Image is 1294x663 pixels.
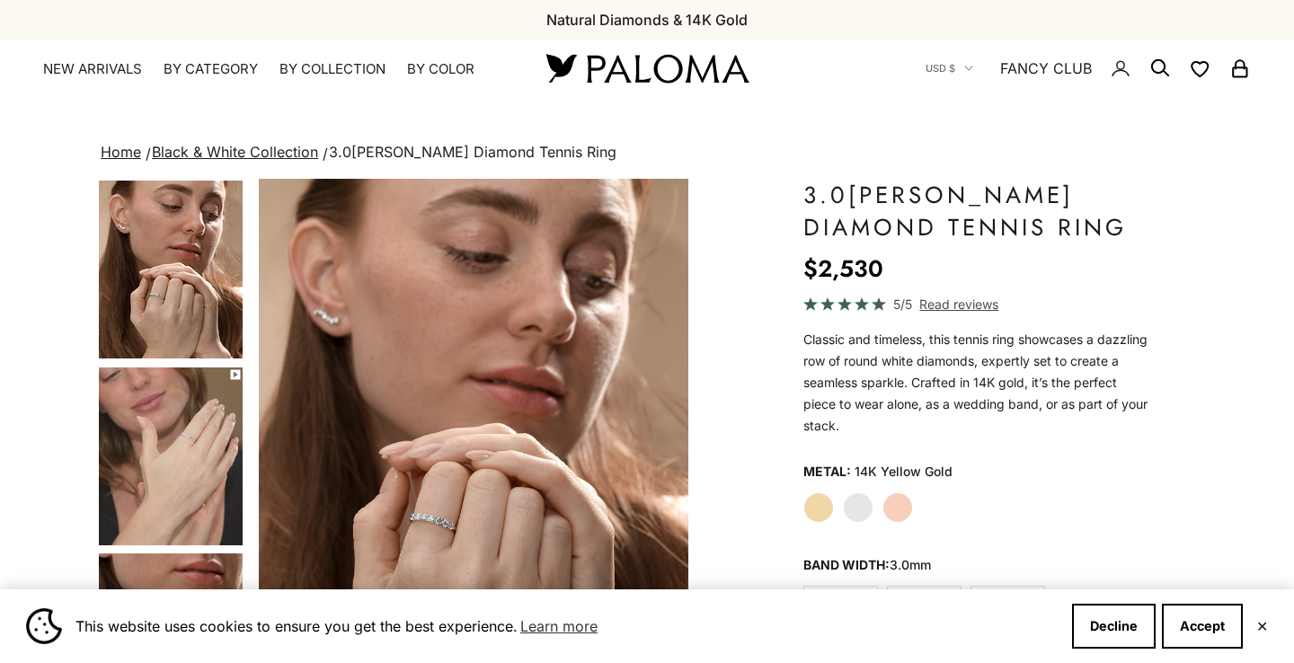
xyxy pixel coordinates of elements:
[803,329,1152,437] p: Classic and timeless, this tennis ring showcases a dazzling row of round white diamonds, expertly...
[803,458,851,485] legend: Metal:
[926,60,973,76] button: USD $
[919,294,998,314] span: Read reviews
[855,458,953,485] variant-option-value: 14K Yellow Gold
[1162,604,1243,649] button: Accept
[101,143,141,161] a: Home
[97,366,244,547] button: Go to item 5
[329,143,616,161] span: 3.0[PERSON_NAME] Diamond Tennis Ring
[43,60,503,78] nav: Primary navigation
[43,60,142,78] a: NEW ARRIVALS
[97,179,244,360] button: Go to item 4
[803,294,1152,314] a: 5/5 Read reviews
[890,557,931,572] variant-option-value: 3.0mm
[26,608,62,644] img: Cookie banner
[164,60,258,78] summary: By Category
[279,60,386,78] summary: By Collection
[893,294,912,314] span: 5/5
[1256,621,1268,632] button: Close
[407,60,474,78] summary: By Color
[97,140,1197,165] nav: breadcrumbs
[803,552,931,579] legend: Band Width:
[152,143,318,161] a: Black & White Collection
[803,179,1152,243] h1: 3.0[PERSON_NAME] Diamond Tennis Ring
[75,613,1058,640] span: This website uses cookies to ensure you get the best experience.
[99,367,243,545] img: #YellowGold #WhiteGold #RoseGold
[1000,57,1092,80] a: FANCY CLUB
[803,251,883,287] sale-price: $2,530
[99,181,243,358] img: #YellowGold #WhiteGold #RoseGold
[518,613,600,640] a: Learn more
[1072,604,1156,649] button: Decline
[546,8,748,31] p: Natural Diamonds & 14K Gold
[926,40,1251,97] nav: Secondary navigation
[926,60,955,76] span: USD $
